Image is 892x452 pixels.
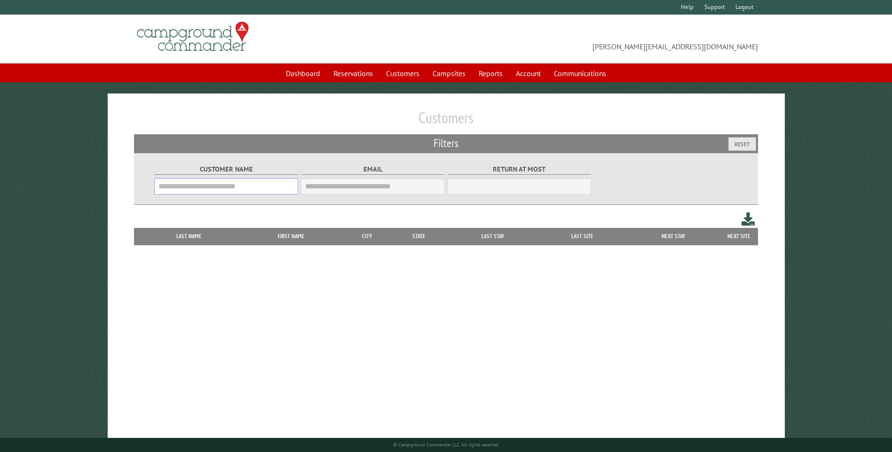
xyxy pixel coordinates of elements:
[538,228,626,245] th: Last Site
[139,228,239,245] th: Last Name
[328,64,379,82] a: Reservations
[344,228,390,245] th: City
[427,64,471,82] a: Campsites
[280,64,326,82] a: Dashboard
[134,109,758,134] h1: Customers
[473,64,508,82] a: Reports
[134,134,758,152] h2: Filters
[393,442,499,448] small: © Campground Commander LLC. All rights reserved.
[627,228,720,245] th: Next Stay
[720,228,758,245] th: Next Site
[742,210,755,228] a: Download this customer list (.csv)
[548,64,612,82] a: Communications
[448,164,591,175] label: Return at most
[510,64,546,82] a: Account
[390,228,448,245] th: State
[301,164,444,175] label: Email
[728,137,756,151] button: Reset
[380,64,425,82] a: Customers
[134,18,252,55] img: Campground Commander
[446,26,758,52] span: [PERSON_NAME][EMAIL_ADDRESS][DOMAIN_NAME]
[448,228,538,245] th: Last Stay
[154,164,298,175] label: Customer Name
[239,228,344,245] th: First Name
